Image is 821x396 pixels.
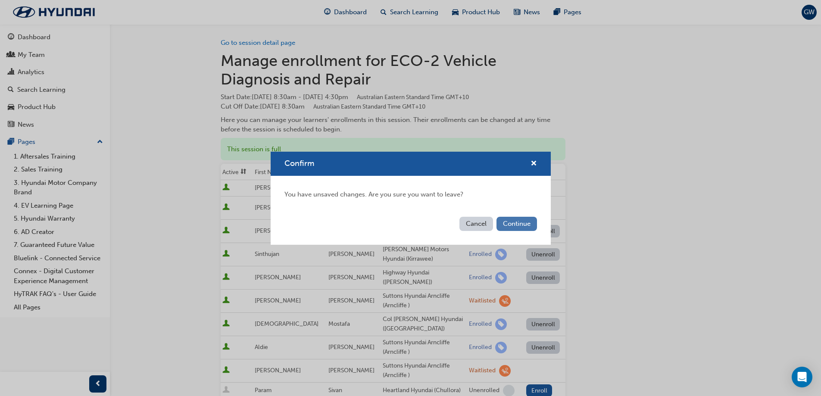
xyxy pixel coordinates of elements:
[531,160,537,168] span: cross-icon
[459,217,493,231] button: Cancel
[284,159,314,168] span: Confirm
[271,176,551,213] div: You have unsaved changes. Are you sure you want to leave?
[792,367,812,387] div: Open Intercom Messenger
[271,152,551,245] div: Confirm
[531,159,537,169] button: cross-icon
[496,217,537,231] button: Continue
